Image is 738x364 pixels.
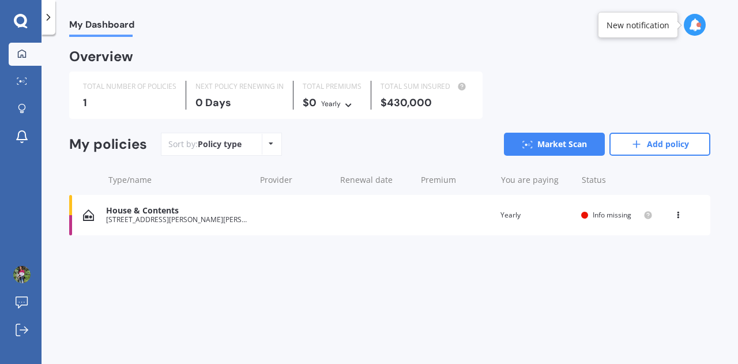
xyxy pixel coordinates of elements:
[340,174,411,186] div: Renewal date
[83,209,94,221] img: House & Contents
[106,206,249,216] div: House & Contents
[108,174,251,186] div: Type/name
[303,97,362,110] div: $0
[69,19,134,35] span: My Dashboard
[106,216,249,224] div: [STREET_ADDRESS][PERSON_NAME][PERSON_NAME]
[13,266,31,283] img: ACg8ocJYgaDtEsp3Z-YU986NSdugU5G7xCcu-ofBhoL0vLs6uYo=s96-c
[504,133,605,156] a: Market Scan
[69,51,133,62] div: Overview
[500,209,572,221] div: Yearly
[607,19,669,31] div: New notification
[168,138,242,150] div: Sort by:
[83,81,176,92] div: TOTAL NUMBER OF POLICIES
[195,81,284,92] div: NEXT POLICY RENEWING IN
[593,210,631,220] span: Info missing
[421,174,492,186] div: Premium
[195,97,284,108] div: 0 Days
[69,136,147,153] div: My policies
[501,174,572,186] div: You are paying
[260,174,331,186] div: Provider
[303,81,362,92] div: TOTAL PREMIUMS
[321,98,341,110] div: Yearly
[609,133,710,156] a: Add policy
[381,81,469,92] div: TOTAL SUM INSURED
[582,174,653,186] div: Status
[83,97,176,108] div: 1
[198,138,242,150] div: Policy type
[381,97,469,108] div: $430,000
